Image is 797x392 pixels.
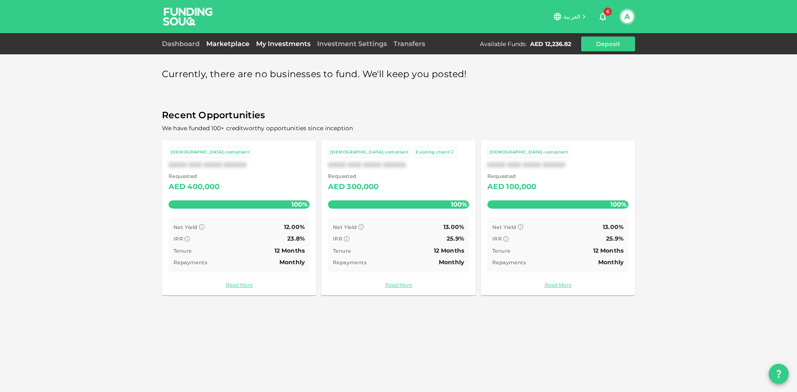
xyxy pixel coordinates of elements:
[449,198,469,210] span: 100%
[162,140,316,295] a: [DEMOGRAPHIC_DATA]-compliantXXXX XXX XXXX XXXXX Requested AED400,000100% Net Yield 12.00% IRR 23....
[162,40,203,48] a: Dashboard
[328,180,345,194] div: AED
[253,40,314,48] a: My Investments
[506,180,536,194] div: 100,000
[594,8,611,25] button: 6
[416,149,449,155] span: Existing client
[530,40,571,48] div: AED 12,236.82
[174,259,207,265] span: Repayments
[330,149,408,156] div: [DEMOGRAPHIC_DATA]-compliant
[333,259,367,265] span: Repayments
[328,172,379,180] span: Requested
[621,10,633,23] button: A
[169,161,310,169] div: XXXX XXX XXXX XXXXX
[487,180,504,194] div: AED
[274,247,305,254] span: 12 Months
[162,107,635,124] span: Recent Opportunities
[492,259,526,265] span: Repayments
[328,161,469,169] div: XXXX XXX XXXX XXXXX
[333,248,351,254] span: Tenure
[171,149,249,156] div: [DEMOGRAPHIC_DATA]-compliant
[174,236,183,242] span: IRR
[593,247,623,254] span: 12 Months
[581,37,635,51] button: Deposit
[284,223,305,231] span: 12.00%
[492,236,502,242] span: IRR
[390,40,428,48] a: Transfers
[314,40,390,48] a: Investment Settings
[347,180,379,194] div: 300,000
[162,66,467,83] span: Currently, there are no businesses to fund. We'll keep you posted!
[608,198,628,210] span: 100%
[439,258,464,266] span: Monthly
[606,235,623,242] span: 25.9%
[443,223,464,231] span: 13.00%
[162,124,353,132] span: We have funded 100+ creditworthy opportunities since inception
[492,248,510,254] span: Tenure
[169,172,220,180] span: Requested
[480,40,527,48] div: Available Funds :
[598,258,623,266] span: Monthly
[492,224,516,230] span: Net Yield
[434,247,464,254] span: 12 Months
[487,161,628,169] div: XXXX XXX XXXX XXXXX
[447,235,464,242] span: 25.9%
[489,149,568,156] div: [DEMOGRAPHIC_DATA]-compliant
[603,223,623,231] span: 13.00%
[333,224,357,230] span: Net Yield
[289,198,310,210] span: 100%
[487,281,628,289] a: Read More
[564,13,580,20] span: العربية
[203,40,253,48] a: Marketplace
[169,180,186,194] div: AED
[287,235,305,242] span: 23.8%
[321,140,476,295] a: [DEMOGRAPHIC_DATA]-compliant Existing clientXXXX XXX XXXX XXXXX Requested AED300,000100% Net Yiel...
[279,258,305,266] span: Monthly
[333,236,342,242] span: IRR
[169,281,310,289] a: Read More
[174,224,198,230] span: Net Yield
[328,281,469,289] a: Read More
[187,180,220,194] div: 400,000
[174,248,191,254] span: Tenure
[481,140,635,295] a: [DEMOGRAPHIC_DATA]-compliantXXXX XXX XXXX XXXXX Requested AED100,000100% Net Yield 13.00% IRR 25....
[769,364,789,384] button: question
[487,172,537,180] span: Requested
[604,7,612,16] span: 6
